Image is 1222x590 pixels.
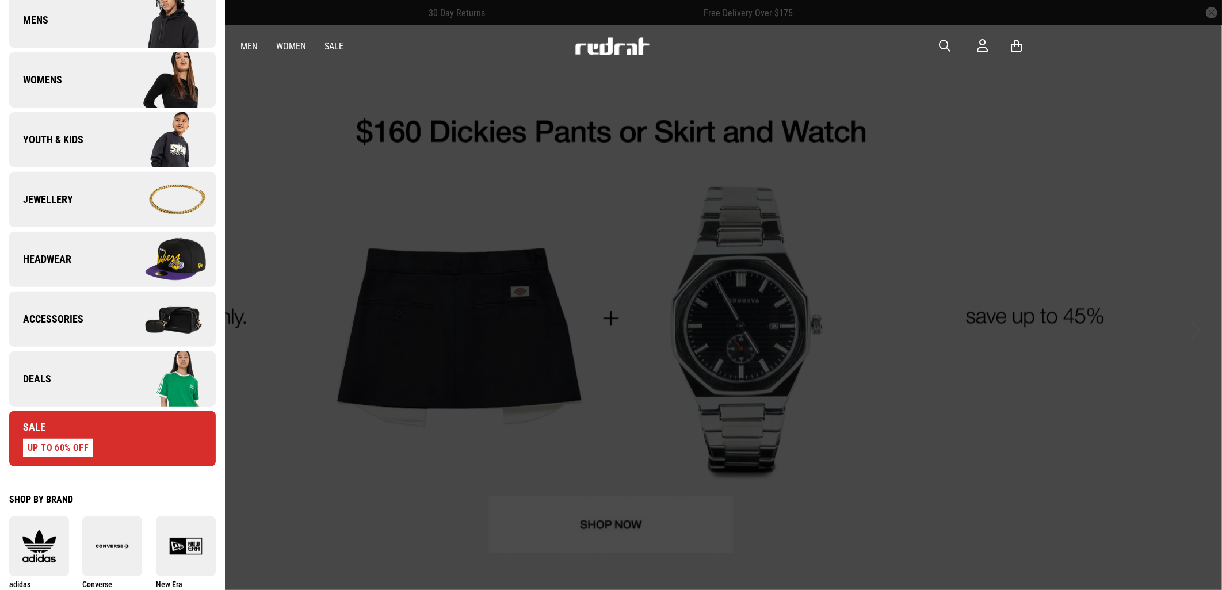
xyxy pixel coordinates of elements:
a: Women [276,41,306,52]
a: Accessories Company [9,292,216,347]
img: Company [112,171,215,228]
img: Company [112,51,215,109]
button: Open LiveChat chat widget [9,5,44,39]
a: New Era New Era [156,516,216,589]
a: Sale [324,41,343,52]
span: adidas [9,580,30,589]
img: Company [112,350,215,408]
img: Converse [82,530,142,563]
a: Headwear Company [9,232,216,287]
span: Youth & Kids [9,133,83,147]
span: Converse [82,580,112,589]
span: Jewellery [9,193,73,206]
img: Company [112,290,215,348]
span: Womens [9,73,62,87]
a: Womens Company [9,52,216,108]
div: UP TO 60% OFF [23,439,93,457]
a: Sale UP TO 60% OFF [9,411,216,466]
span: Deals [9,372,51,386]
span: Headwear [9,252,71,266]
span: New Era [156,580,182,589]
a: Converse Converse [82,516,142,589]
img: New Era [156,530,216,563]
img: Company [112,231,215,288]
img: Redrat logo [574,37,650,55]
a: Deals Company [9,351,216,407]
img: adidas [9,530,69,563]
a: Youth & Kids Company [9,112,216,167]
div: Shop by Brand [9,494,216,505]
span: Sale [9,420,45,434]
span: Mens [9,13,48,27]
a: Jewellery Company [9,172,216,227]
img: Company [112,111,215,168]
span: Accessories [9,312,83,326]
a: Men [240,41,258,52]
a: adidas adidas [9,516,69,589]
